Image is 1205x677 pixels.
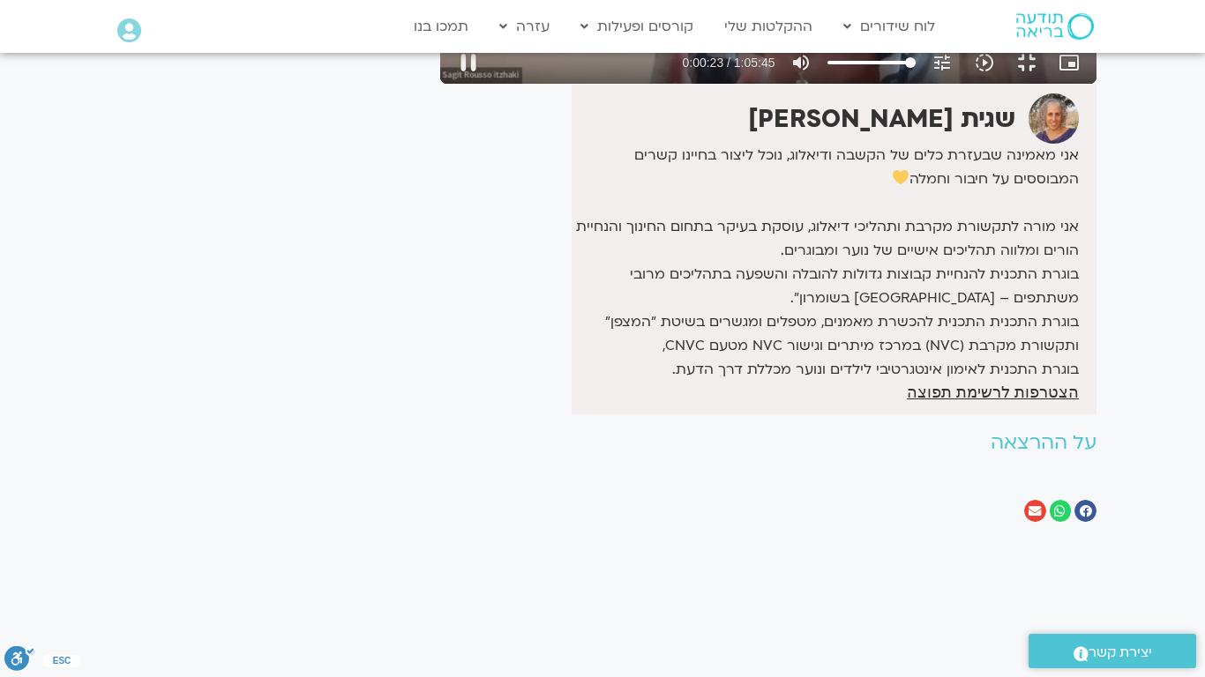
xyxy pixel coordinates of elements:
div: שיתוף ב facebook [1074,500,1096,522]
a: יצירת קשר [1029,634,1196,668]
a: עזרה [490,10,558,43]
a: הצטרפות לרשימת תפוצה [907,384,1079,400]
a: ההקלטות שלי [715,10,821,43]
div: שיתוף ב email [1024,500,1046,522]
div: שיתוף ב whatsapp [1050,500,1072,522]
span: יצירת קשר [1089,641,1152,665]
a: קורסים ופעילות [572,10,702,43]
a: לוח שידורים [835,10,944,43]
h2: על ההרצאה [440,432,1096,454]
strong: שגית [PERSON_NAME] [748,102,1015,136]
img: שגית רוסו יצחקי [1029,93,1079,144]
a: תמכו בנו [405,10,477,43]
p: בוגרת התכנית לאימון אינטגרטיבי לילדים ונוער מכללת דרך הדעת. [576,358,1079,382]
p: בוגרת התכנית להנחיית קבוצות גדולות להובלה והשפעה בתהליכים מרובי משתתפים – [GEOGRAPHIC_DATA] בשומר... [576,263,1079,310]
img: 💛 [893,169,909,185]
img: תודעה בריאה [1016,13,1094,40]
p: אני מורה לתקשורת מקרבת ותהליכי דיאלוג, עוסקת בעיקר בתחום החינוך והנחיית הורים ומלווה תהליכים אישי... [576,215,1079,263]
p: אני מאמינה שבעזרת כלים של הקשבה ודיאלוג, נוכל ליצור בחיינו קשרים המבוססים על חיבור וחמלה [576,144,1079,191]
p: בוגרת התכנית התכנית להכשרת מאמנים, מטפלים ומגשרים בשיטת "המצפן" ותקשורת מקרבת (NVC) במרכז מיתרים ... [576,310,1079,358]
